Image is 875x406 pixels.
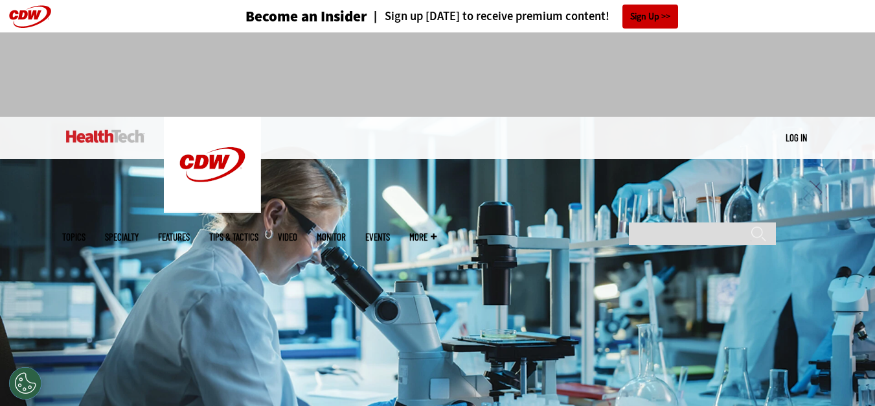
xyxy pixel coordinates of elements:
a: Tips & Tactics [209,232,258,242]
a: Sign up [DATE] to receive premium content! [367,10,609,23]
a: MonITor [317,232,346,242]
button: Open Preferences [9,367,41,400]
a: Sign Up [622,5,678,29]
a: Become an Insider [197,9,367,24]
img: Home [164,117,261,213]
a: Features [158,232,190,242]
a: CDW [164,202,261,216]
a: Video [278,232,297,242]
div: Cookies Settings [9,367,41,400]
span: Topics [62,232,85,242]
img: Home [66,130,144,143]
span: More [409,232,437,242]
h3: Become an Insider [245,9,367,24]
iframe: advertisement [202,45,674,104]
div: User menu [786,131,807,145]
a: Events [365,232,390,242]
a: Log in [786,132,807,143]
span: Specialty [105,232,139,242]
